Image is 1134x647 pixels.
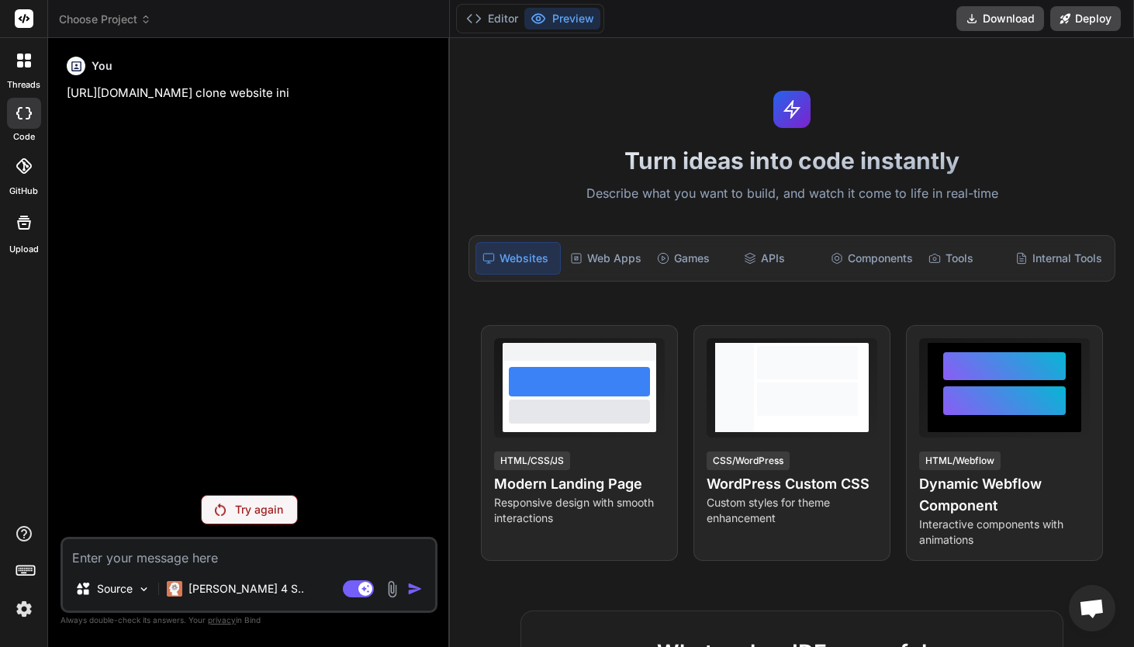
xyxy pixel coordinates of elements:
div: Games [651,242,735,275]
h4: WordPress Custom CSS [707,473,877,495]
div: Web Apps [564,242,648,275]
h6: You [92,58,112,74]
span: View Prompt [592,338,659,354]
p: Responsive design with smooth interactions [494,495,665,526]
div: Tools [922,242,1006,275]
div: Components [825,242,919,275]
img: attachment [383,580,401,598]
a: Open chat [1069,585,1115,631]
img: Retry [215,503,226,516]
img: settings [11,596,37,622]
p: [URL][DOMAIN_NAME] clone website ini [67,85,434,102]
div: HTML/Webflow [919,452,1001,470]
button: Preview [524,8,600,29]
label: Upload [9,243,39,256]
label: code [13,130,35,144]
span: View Prompt [1017,338,1084,354]
label: threads [7,78,40,92]
p: Always double-check its answers. Your in Bind [61,613,437,628]
div: Internal Tools [1009,242,1108,275]
h1: Turn ideas into code instantly [459,147,1125,175]
div: CSS/WordPress [707,452,790,470]
h4: Dynamic Webflow Component [919,473,1090,517]
img: icon [407,581,423,597]
h4: Modern Landing Page [494,473,665,495]
button: Deploy [1050,6,1121,31]
img: Claude 4 Sonnet [167,581,182,597]
span: privacy [208,615,236,625]
p: Source [97,581,133,597]
button: Download [956,6,1044,31]
p: Try again [235,502,283,517]
label: GitHub [9,185,38,198]
button: Editor [460,8,524,29]
span: View Prompt [804,338,871,354]
p: [PERSON_NAME] 4 S.. [188,581,304,597]
img: Pick Models [137,583,150,596]
div: HTML/CSS/JS [494,452,570,470]
span: Choose Project [59,12,151,27]
p: Interactive components with animations [919,517,1090,548]
div: Websites [475,242,561,275]
p: Describe what you want to build, and watch it come to life in real-time [459,184,1125,204]
p: Custom styles for theme enhancement [707,495,877,526]
div: APIs [738,242,821,275]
